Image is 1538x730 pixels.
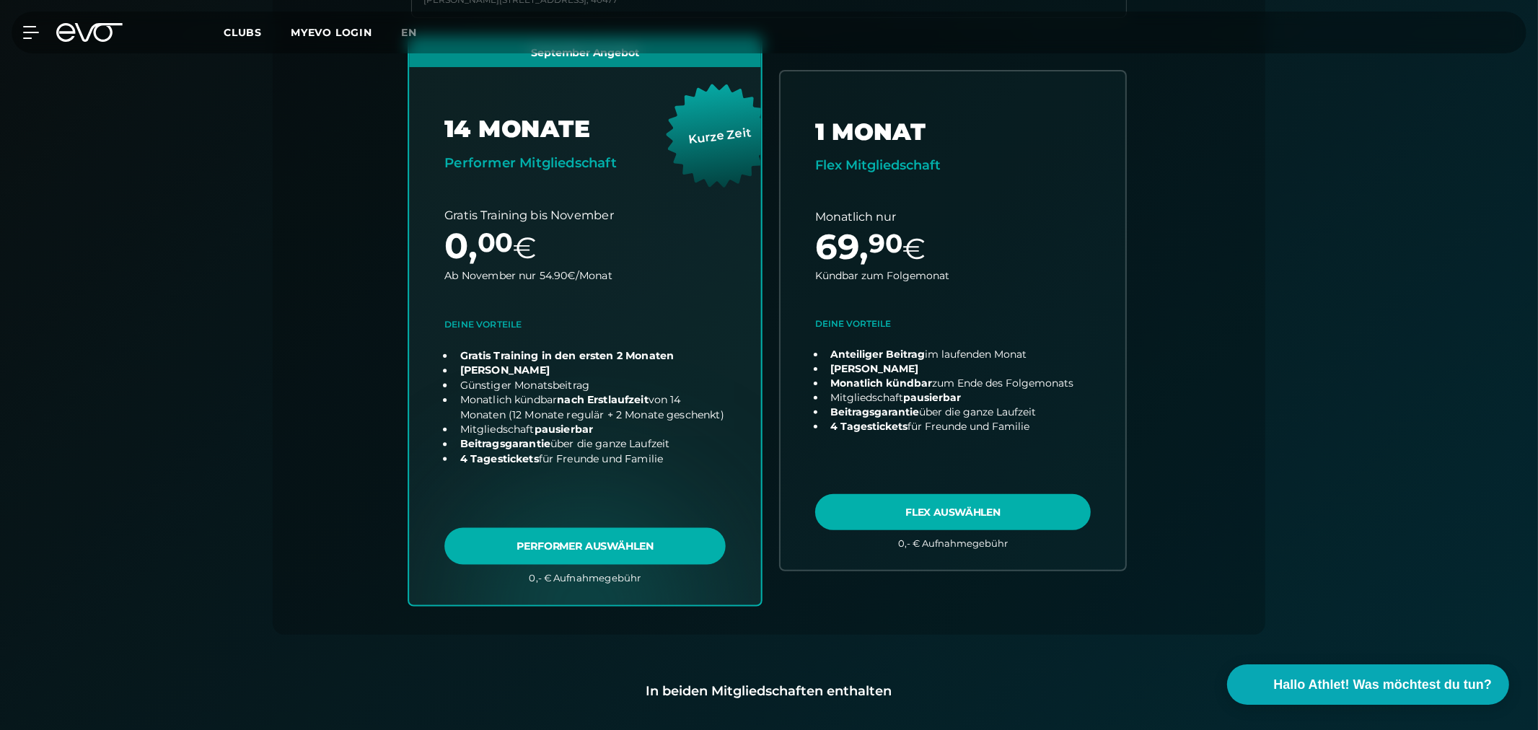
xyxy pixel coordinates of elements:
[781,71,1125,570] a: choose plan
[224,25,291,39] a: Clubs
[296,681,1242,701] div: In beiden Mitgliedschaften enthalten
[409,37,761,604] a: choose plan
[401,25,434,41] a: en
[401,26,417,39] span: en
[1273,675,1492,695] span: Hallo Athlet! Was möchtest du tun?
[291,26,372,39] a: MYEVO LOGIN
[1227,664,1509,705] button: Hallo Athlet! Was möchtest du tun?
[224,26,262,39] span: Clubs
